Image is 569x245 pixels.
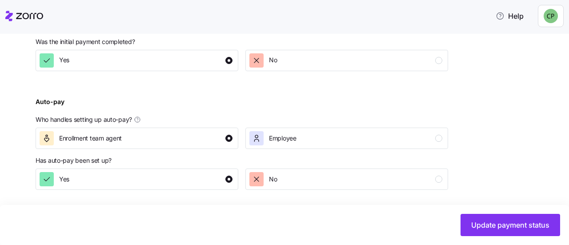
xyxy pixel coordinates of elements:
[489,7,531,25] button: Help
[269,175,277,184] span: No
[36,115,132,124] span: Who handles setting up auto-pay?
[59,175,69,184] span: Yes
[496,11,524,21] span: Help
[461,214,560,236] button: Update payment status
[59,56,69,64] span: Yes
[544,9,558,23] img: 8424d6c99baeec437bf5dae78df33962
[269,134,297,143] span: Employee
[36,97,64,114] div: Auto-pay
[471,220,549,230] span: Update payment status
[59,134,122,143] span: Enrollment team agent
[36,156,112,165] span: Has auto-pay been set up?
[36,37,135,46] span: Was the initial payment completed?
[269,56,277,64] span: No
